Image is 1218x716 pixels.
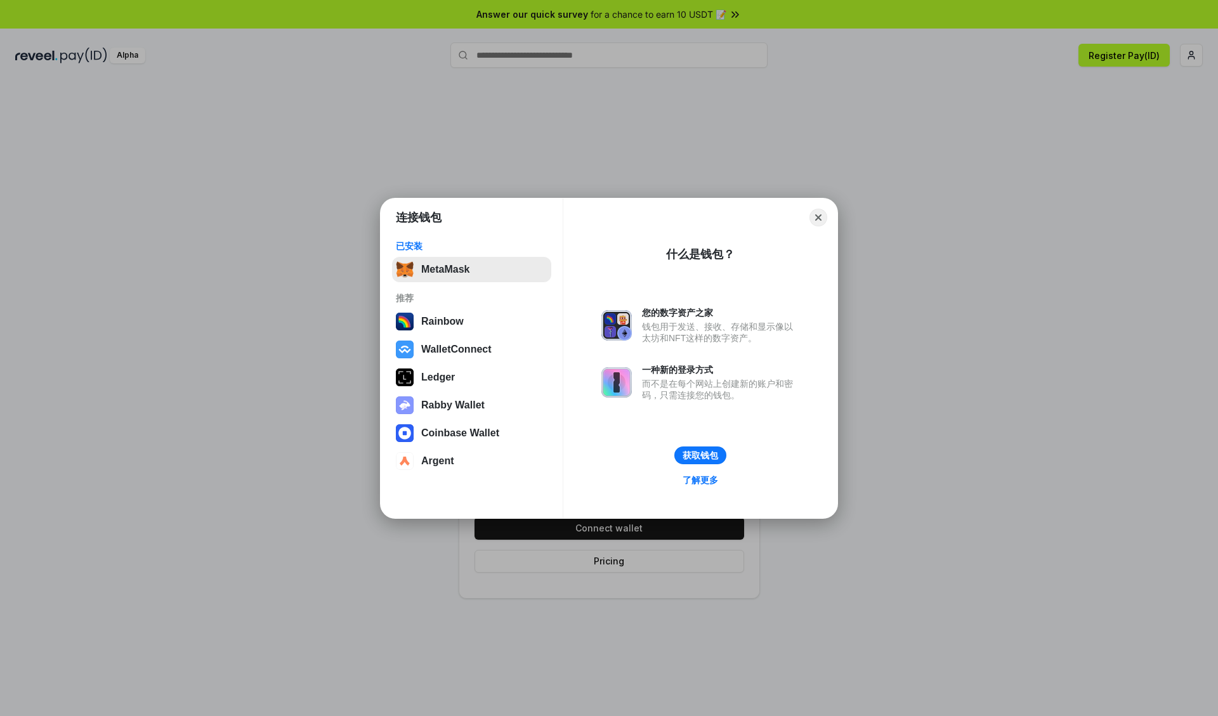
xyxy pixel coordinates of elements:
[642,321,799,344] div: 钱包用于发送、接收、存储和显示像以太坊和NFT这样的数字资产。
[396,313,414,330] img: svg+xml,%3Csvg%20width%3D%22120%22%20height%3D%22120%22%20viewBox%3D%220%200%20120%20120%22%20fil...
[392,420,551,446] button: Coinbase Wallet
[421,455,454,467] div: Argent
[421,264,469,275] div: MetaMask
[809,209,827,226] button: Close
[396,240,547,252] div: 已安装
[396,368,414,386] img: svg+xml,%3Csvg%20xmlns%3D%22http%3A%2F%2Fwww.w3.org%2F2000%2Fsvg%22%20width%3D%2228%22%20height%3...
[392,257,551,282] button: MetaMask
[642,378,799,401] div: 而不是在每个网站上创建新的账户和密码，只需连接您的钱包。
[683,450,718,461] div: 获取钱包
[601,367,632,398] img: svg+xml,%3Csvg%20xmlns%3D%22http%3A%2F%2Fwww.w3.org%2F2000%2Fsvg%22%20fill%3D%22none%22%20viewBox...
[642,364,799,375] div: 一种新的登录方式
[392,309,551,334] button: Rainbow
[674,446,726,464] button: 获取钱包
[396,261,414,278] img: svg+xml,%3Csvg%20fill%3D%22none%22%20height%3D%2233%22%20viewBox%3D%220%200%2035%2033%22%20width%...
[421,427,499,439] div: Coinbase Wallet
[601,310,632,341] img: svg+xml,%3Csvg%20xmlns%3D%22http%3A%2F%2Fwww.w3.org%2F2000%2Fsvg%22%20fill%3D%22none%22%20viewBox...
[675,472,726,488] a: 了解更多
[396,210,442,225] h1: 连接钱包
[396,424,414,442] img: svg+xml,%3Csvg%20width%3D%2228%22%20height%3D%2228%22%20viewBox%3D%220%200%2028%2028%22%20fill%3D...
[392,365,551,390] button: Ledger
[421,344,492,355] div: WalletConnect
[396,452,414,470] img: svg+xml,%3Csvg%20width%3D%2228%22%20height%3D%2228%22%20viewBox%3D%220%200%2028%2028%22%20fill%3D...
[392,393,551,418] button: Rabby Wallet
[392,448,551,474] button: Argent
[642,307,799,318] div: 您的数字资产之家
[396,292,547,304] div: 推荐
[666,247,735,262] div: 什么是钱包？
[421,400,485,411] div: Rabby Wallet
[396,396,414,414] img: svg+xml,%3Csvg%20xmlns%3D%22http%3A%2F%2Fwww.w3.org%2F2000%2Fsvg%22%20fill%3D%22none%22%20viewBox...
[421,316,464,327] div: Rainbow
[392,337,551,362] button: WalletConnect
[683,474,718,486] div: 了解更多
[421,372,455,383] div: Ledger
[396,341,414,358] img: svg+xml,%3Csvg%20width%3D%2228%22%20height%3D%2228%22%20viewBox%3D%220%200%2028%2028%22%20fill%3D...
